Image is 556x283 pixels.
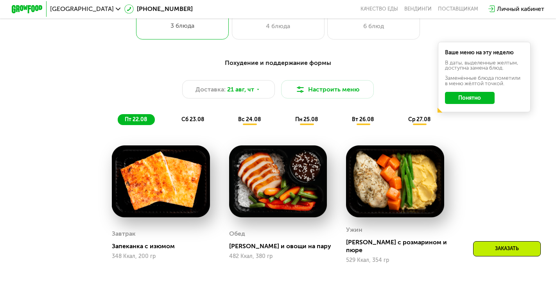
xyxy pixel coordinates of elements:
[49,58,506,68] div: Похудение и поддержание формы
[346,238,450,254] div: [PERSON_NAME] с розмарином и пюре
[50,6,114,12] span: [GEOGRAPHIC_DATA]
[112,242,216,250] div: Запеканка с изюмом
[404,6,432,12] a: Вендинги
[112,253,210,260] div: 348 Ккал, 200 гр
[229,253,327,260] div: 482 Ккал, 380 гр
[125,116,147,123] span: пт 22.08
[361,6,398,12] a: Качество еды
[335,21,412,31] div: 6 блюд
[181,116,204,123] span: сб 23.08
[229,228,245,240] div: Обед
[497,4,544,14] div: Личный кабинет
[445,92,495,104] button: Понятно
[473,241,541,256] div: Заказать
[445,60,524,71] div: В даты, выделенные желтым, доступна замена блюд.
[227,85,254,94] span: 21 авг, чт
[281,80,374,99] button: Настроить меню
[229,242,333,250] div: [PERSON_NAME] и овощи на пару
[445,75,524,86] div: Заменённые блюда пометили в меню жёлтой точкой.
[408,116,430,123] span: ср 27.08
[112,228,136,240] div: Завтрак
[124,4,193,14] a: [PHONE_NUMBER]
[438,6,478,12] div: поставщикам
[352,116,374,123] span: вт 26.08
[240,21,316,31] div: 4 блюда
[445,50,524,56] div: Ваше меню на эту неделю
[143,21,221,30] div: 3 блюда
[238,116,261,123] span: вс 24.08
[346,257,444,263] div: 529 Ккал, 354 гр
[295,116,318,123] span: пн 25.08
[346,224,362,236] div: Ужин
[195,85,226,94] span: Доставка:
